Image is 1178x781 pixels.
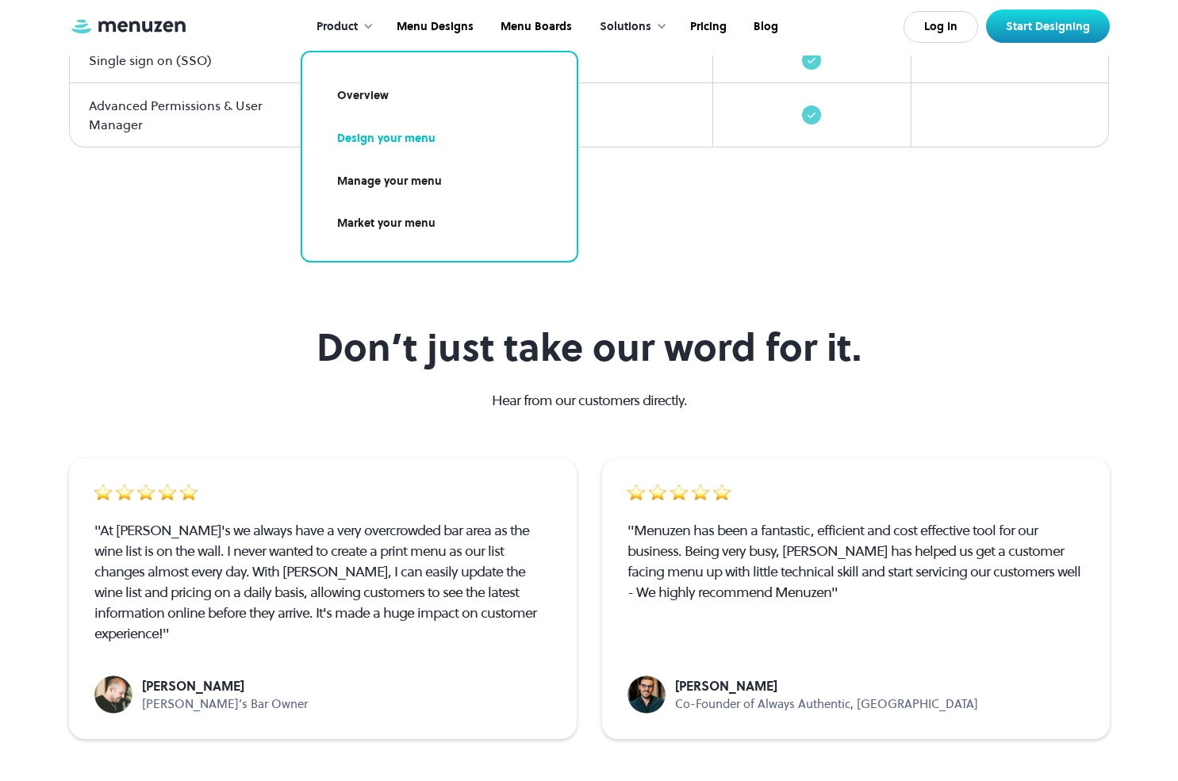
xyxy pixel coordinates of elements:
div: "At [PERSON_NAME]'s we always have a very overcrowded bar area as the wine list is on the wall. I... [94,520,551,644]
a: Start Designing [986,10,1110,43]
p: [PERSON_NAME] [675,677,978,695]
div: Product [301,2,382,52]
a: Log In [904,11,978,43]
a: Manage your menu [321,163,558,200]
div: Advanced Permissions & User Manager [89,96,297,134]
p: Co-Founder of Always Authentic, [GEOGRAPHIC_DATA] [675,695,978,713]
p: [PERSON_NAME] [142,677,308,695]
p: [PERSON_NAME]’s Bar Owner [142,695,308,713]
a: Market your menu [321,205,558,242]
div: Single sign on (SSO) [89,51,297,70]
h2: Don’t just take our word for it. [285,325,894,370]
div: Solutions [584,2,675,52]
a: Menu Boards [485,2,584,52]
a: Blog [739,2,790,52]
nav: Product [301,51,578,262]
div: Solutions [600,18,651,36]
a: Pricing [675,2,739,52]
div: "Menuzen has been a fantastic, efficient and cost effective tool for our business. Being very bus... [627,520,1084,603]
p: Hear from our customers directly. [285,389,894,411]
a: Menu Designs [382,2,485,52]
a: Design your menu [321,121,558,157]
a: Overview [321,78,558,114]
div: Product [317,18,358,36]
